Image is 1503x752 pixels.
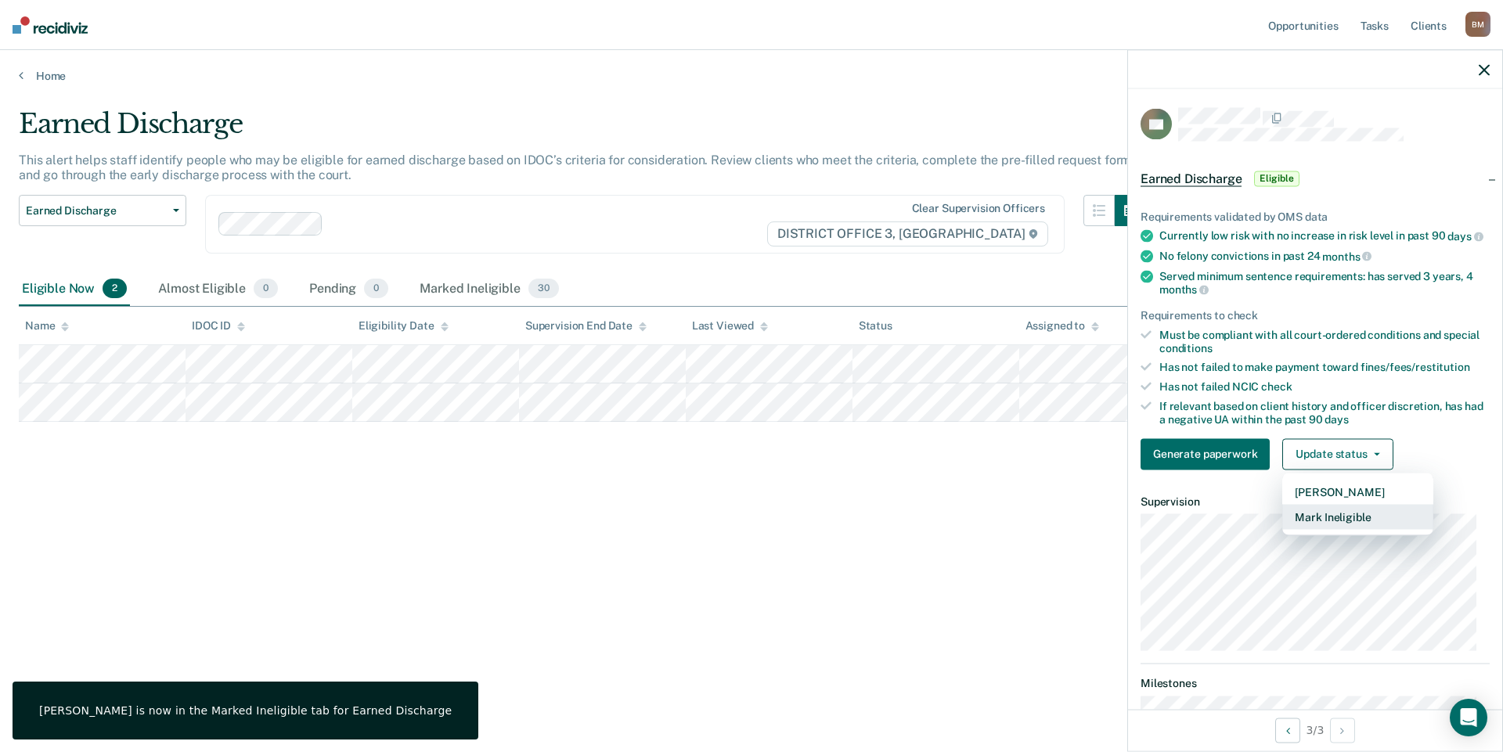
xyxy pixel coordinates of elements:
[155,272,281,307] div: Almost Eligible
[364,279,388,299] span: 0
[528,279,559,299] span: 30
[1159,328,1490,354] div: Must be compliant with all court-ordered conditions and special
[1159,250,1490,264] div: No felony convictions in past 24
[912,202,1045,215] div: Clear supervision officers
[1141,171,1242,186] span: Earned Discharge
[1254,171,1299,186] span: Eligible
[1141,210,1490,223] div: Requirements validated by OMS data
[192,319,245,333] div: IDOC ID
[416,272,561,307] div: Marked Ineligible
[1465,12,1490,37] div: B M
[1141,495,1490,508] dt: Supervision
[692,319,768,333] div: Last Viewed
[1128,153,1502,203] div: Earned DischargeEligible
[1159,380,1490,394] div: Has not failed NCIC
[1261,380,1292,393] span: check
[1450,699,1487,736] div: Open Intercom Messenger
[859,319,892,333] div: Status
[1159,269,1490,296] div: Served minimum sentence requirements: has served 3 years, 4
[26,204,167,218] span: Earned Discharge
[254,279,278,299] span: 0
[1141,676,1490,689] dt: Milestones
[1159,341,1213,354] span: conditions
[1025,319,1099,333] div: Assigned to
[1282,479,1433,504] button: [PERSON_NAME]
[1159,361,1490,374] div: Has not failed to make payment toward
[1141,438,1270,470] button: Generate paperwork
[306,272,391,307] div: Pending
[1282,438,1393,470] button: Update status
[1159,400,1490,426] div: If relevant based on client history and officer discretion, has had a negative UA within the past 90
[1141,438,1276,470] a: Navigate to form link
[13,16,88,34] img: Recidiviz
[19,108,1146,153] div: Earned Discharge
[1141,309,1490,322] div: Requirements to check
[1159,283,1209,296] span: months
[1447,230,1483,243] span: days
[1361,361,1470,373] span: fines/fees/restitution
[1330,718,1355,743] button: Next Opportunity
[1282,504,1433,529] button: Mark Ineligible
[19,69,1484,83] a: Home
[39,703,452,718] div: [PERSON_NAME] is now in the Marked Ineligible tab for Earned Discharge
[19,272,130,307] div: Eligible Now
[25,319,69,333] div: Name
[1275,718,1300,743] button: Previous Opportunity
[767,221,1048,246] span: DISTRICT OFFICE 3, [GEOGRAPHIC_DATA]
[525,319,647,333] div: Supervision End Date
[103,279,127,299] span: 2
[1159,229,1490,243] div: Currently low risk with no increase in risk level in past 90
[19,153,1134,182] p: This alert helps staff identify people who may be eligible for earned discharge based on IDOC’s c...
[359,319,449,333] div: Eligibility Date
[1325,412,1348,425] span: days
[1128,709,1502,750] div: 3 / 3
[1322,250,1371,262] span: months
